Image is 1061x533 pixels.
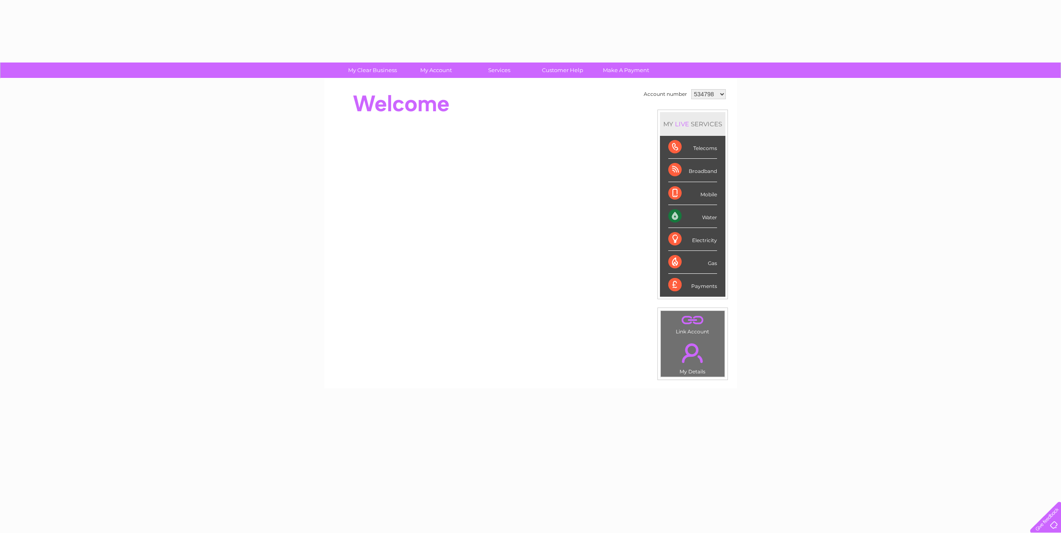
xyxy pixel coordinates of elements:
div: Electricity [668,228,717,251]
td: Link Account [660,310,725,337]
div: LIVE [673,120,691,128]
a: Services [465,63,534,78]
a: . [663,338,722,368]
div: Gas [668,251,717,274]
td: My Details [660,336,725,377]
div: Mobile [668,182,717,205]
a: . [663,313,722,328]
td: Account number [642,87,689,101]
div: Broadband [668,159,717,182]
div: Telecoms [668,136,717,159]
a: Make A Payment [592,63,660,78]
div: MY SERVICES [660,112,725,136]
a: My Account [401,63,470,78]
div: Water [668,205,717,228]
a: My Clear Business [338,63,407,78]
div: Payments [668,274,717,296]
a: Customer Help [528,63,597,78]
